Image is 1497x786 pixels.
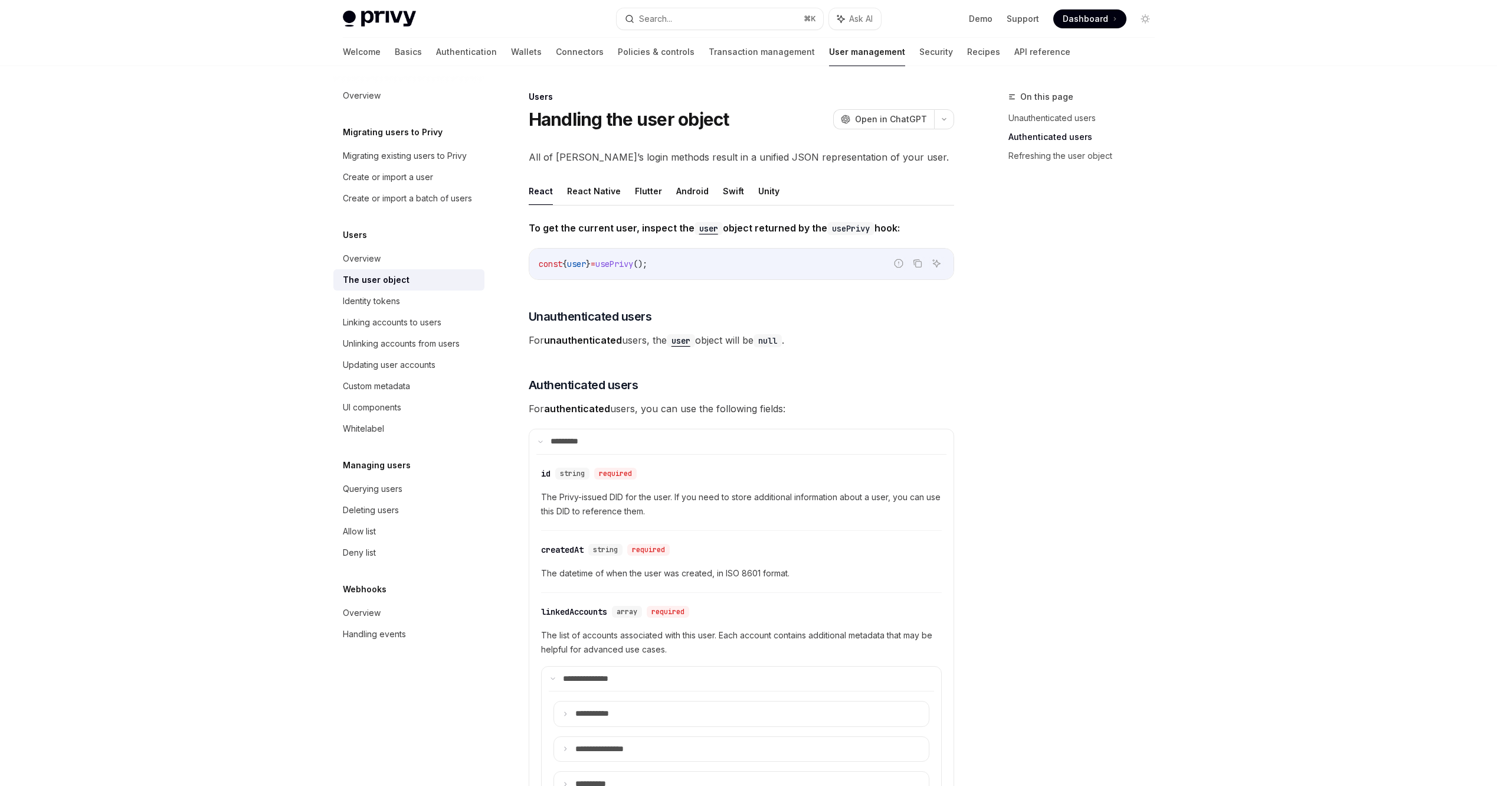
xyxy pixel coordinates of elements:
div: Overview [343,252,381,266]
span: For users, you can use the following fields: [529,400,954,417]
div: Search... [639,12,672,26]
button: Report incorrect code [891,256,906,271]
h5: Users [343,228,367,242]
div: Users [529,91,954,103]
a: Recipes [967,38,1000,66]
a: Unlinking accounts from users [333,333,484,354]
div: Deny list [343,546,376,560]
div: Migrating existing users to Privy [343,149,467,163]
span: } [586,259,591,269]
button: React [529,177,553,205]
div: Custom metadata [343,379,410,393]
div: The user object [343,273,410,287]
code: user [667,334,695,347]
span: const [539,259,562,269]
div: Overview [343,89,381,103]
span: Ask AI [849,13,873,25]
div: UI components [343,400,401,415]
h1: Handling the user object [529,109,729,130]
div: Deleting users [343,503,399,517]
span: ⌘ K [804,14,816,24]
button: React Native [567,177,621,205]
button: Ask AI [829,8,881,30]
code: usePrivy [827,222,874,235]
a: Authentication [436,38,497,66]
a: Custom metadata [333,376,484,397]
div: required [627,544,670,556]
a: Wallets [511,38,542,66]
button: Unity [758,177,779,205]
strong: unauthenticated [544,334,622,346]
span: usePrivy [595,259,633,269]
a: Whitelabel [333,418,484,439]
div: id [541,468,551,480]
a: The user object [333,269,484,291]
img: light logo [343,11,416,27]
a: Support [1007,13,1039,25]
a: Demo [969,13,992,25]
span: (); [633,259,647,269]
button: Open in ChatGPT [833,109,934,129]
a: Updating user accounts [333,354,484,376]
code: user [695,222,723,235]
a: Welcome [343,38,381,66]
a: Migrating existing users to Privy [333,145,484,167]
h5: Managing users [343,458,411,472]
a: Transaction management [709,38,815,66]
div: Whitelabel [343,422,384,436]
span: = [591,259,595,269]
a: Connectors [556,38,604,66]
span: All of [PERSON_NAME]’s login methods result in a unified JSON representation of your user. [529,149,954,165]
a: user [667,334,695,346]
a: Authenticated users [1008,128,1164,146]
span: For users, the object will be . [529,332,954,348]
span: The datetime of when the user was created, in ISO 8601 format. [541,566,942,580]
div: Create or import a batch of users [343,191,472,206]
div: required [594,468,637,480]
a: Policies & controls [618,38,695,66]
button: Ask AI [929,256,944,271]
button: Swift [723,177,744,205]
button: Search...⌘K [617,8,823,30]
div: Linking accounts to users [343,315,441,330]
span: string [593,545,618,555]
span: { [562,259,567,269]
a: user [695,222,723,234]
span: Dashboard [1063,13,1108,25]
a: Unauthenticated users [1008,109,1164,128]
h5: Webhooks [343,582,386,596]
span: Unauthenticated users [529,308,652,325]
h5: Migrating users to Privy [343,125,443,139]
span: string [560,469,585,478]
div: Querying users [343,482,402,496]
span: The Privy-issued DID for the user. If you need to store additional information about a user, you ... [541,490,942,518]
a: Identity tokens [333,291,484,312]
a: Refreshing the user object [1008,146,1164,165]
a: Linking accounts to users [333,312,484,333]
span: array [617,607,637,617]
div: linkedAccounts [541,606,607,618]
a: Create or import a batch of users [333,188,484,209]
div: required [647,606,689,618]
a: Overview [333,85,484,106]
div: Unlinking accounts from users [343,337,460,351]
strong: To get the current user, inspect the object returned by the hook: [529,222,900,234]
a: Deleting users [333,500,484,521]
a: UI components [333,397,484,418]
div: Allow list [343,524,376,539]
a: Dashboard [1053,9,1126,28]
button: Copy the contents from the code block [910,256,925,271]
a: Basics [395,38,422,66]
a: Deny list [333,542,484,563]
span: Open in ChatGPT [855,113,927,125]
button: Android [676,177,709,205]
a: Allow list [333,521,484,542]
a: Handling events [333,624,484,645]
a: Querying users [333,478,484,500]
a: User management [829,38,905,66]
div: Updating user accounts [343,358,435,372]
strong: authenticated [544,403,610,415]
span: user [567,259,586,269]
a: Overview [333,248,484,269]
button: Flutter [635,177,662,205]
